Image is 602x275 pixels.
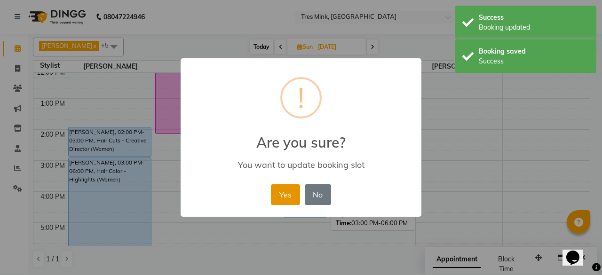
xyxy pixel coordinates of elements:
iframe: chat widget [562,237,593,266]
button: Yes [271,184,300,205]
div: ! [298,79,304,117]
button: No [305,184,331,205]
div: You want to update booking slot [194,159,408,170]
h2: Are you sure? [181,123,421,151]
div: Success [479,13,589,23]
div: Booking saved [479,47,589,56]
div: Success [479,56,589,66]
div: Booking updated [479,23,589,32]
